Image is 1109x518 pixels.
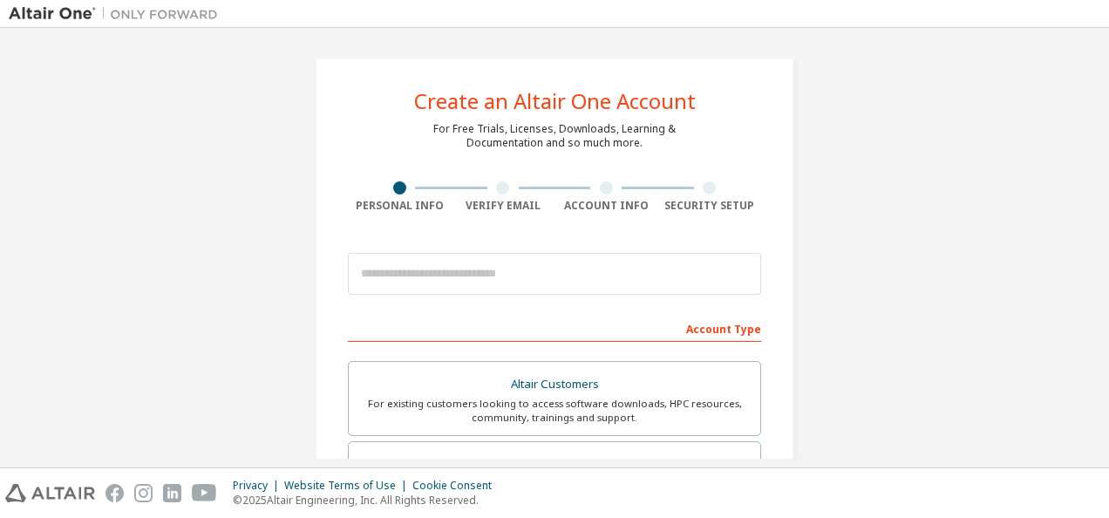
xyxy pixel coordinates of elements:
div: For Free Trials, Licenses, Downloads, Learning & Documentation and so much more. [433,122,676,150]
img: linkedin.svg [163,484,181,502]
div: Account Info [554,199,658,213]
div: Altair Customers [359,372,750,397]
p: © 2025 Altair Engineering, Inc. All Rights Reserved. [233,493,502,508]
div: Privacy [233,479,284,493]
div: Verify Email [452,199,555,213]
img: facebook.svg [105,484,124,502]
img: Altair One [9,5,227,23]
img: altair_logo.svg [5,484,95,502]
div: Account Type [348,314,761,342]
div: Personal Info [348,199,452,213]
img: youtube.svg [192,484,217,502]
div: Create an Altair One Account [414,91,696,112]
div: Students [359,453,750,477]
div: Cookie Consent [412,479,502,493]
div: Security Setup [658,199,762,213]
img: instagram.svg [134,484,153,502]
div: Website Terms of Use [284,479,412,493]
div: For existing customers looking to access software downloads, HPC resources, community, trainings ... [359,397,750,425]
